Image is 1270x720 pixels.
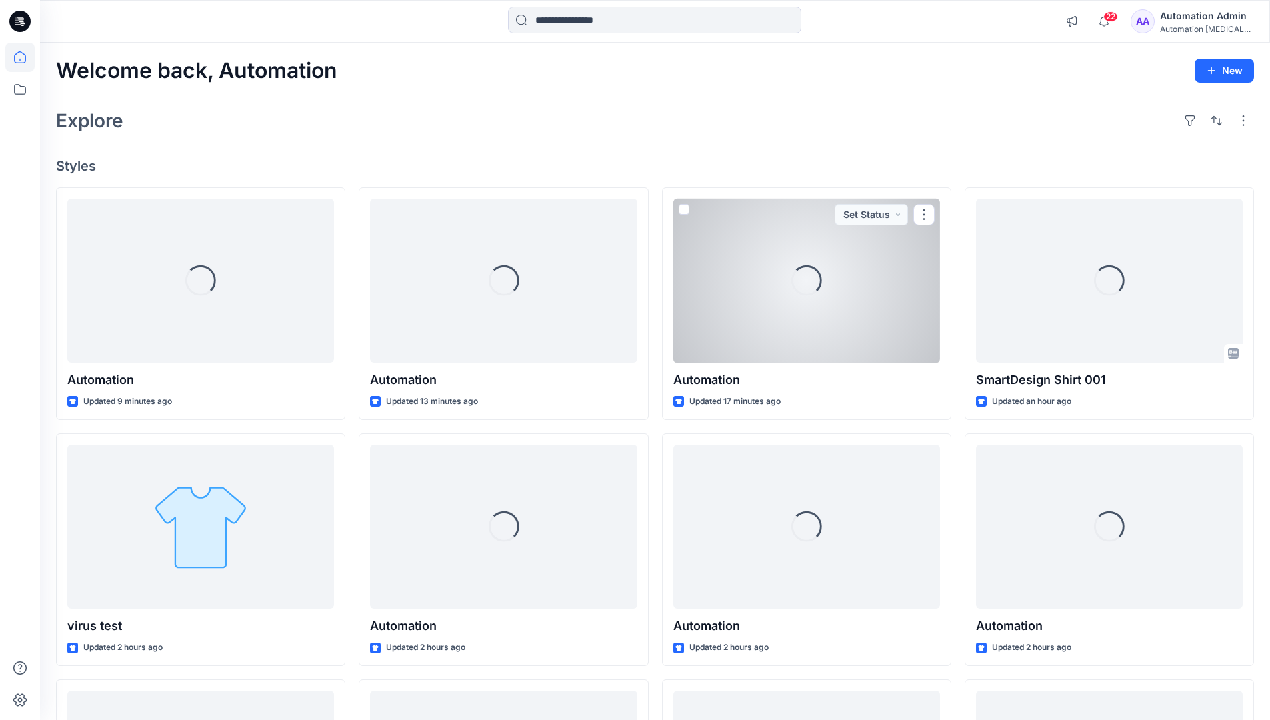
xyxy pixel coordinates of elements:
p: Updated 2 hours ago [992,641,1071,655]
a: virus test [67,445,334,609]
p: SmartDesign Shirt 001 [976,371,1243,389]
p: virus test [67,617,334,635]
p: Updated 17 minutes ago [689,395,781,409]
p: Updated 2 hours ago [689,641,769,655]
div: AA [1131,9,1155,33]
button: New [1195,59,1254,83]
div: Automation Admin [1160,8,1253,24]
h4: Styles [56,158,1254,174]
p: Automation [370,617,637,635]
p: Updated 2 hours ago [386,641,465,655]
p: Updated 9 minutes ago [83,395,172,409]
h2: Welcome back, Automation [56,59,337,83]
p: Automation [673,371,940,389]
p: Automation [673,617,940,635]
div: Automation [MEDICAL_DATA]... [1160,24,1253,34]
p: Automation [67,371,334,389]
h2: Explore [56,110,123,131]
p: Updated 2 hours ago [83,641,163,655]
p: Automation [370,371,637,389]
p: Updated 13 minutes ago [386,395,478,409]
p: Automation [976,617,1243,635]
p: Updated an hour ago [992,395,1071,409]
span: 22 [1103,11,1118,22]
